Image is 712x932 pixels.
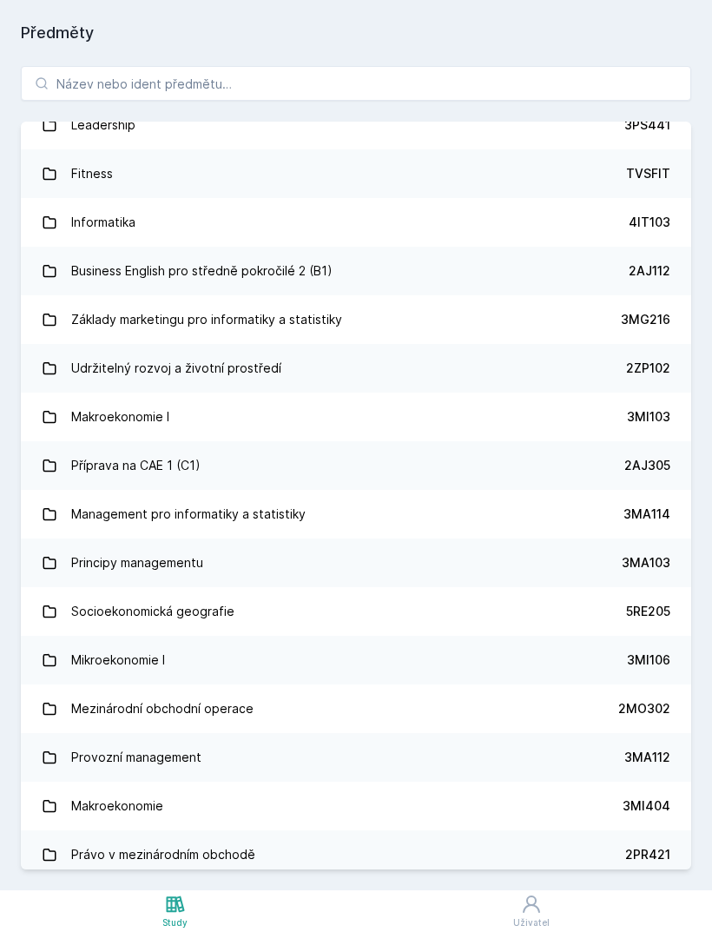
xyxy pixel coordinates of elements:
div: Základy marketingu pro informatiky a statistiky [71,302,342,337]
div: Udržitelný rozvoj a životní prostředí [71,351,281,386]
div: Makroekonomie I [71,400,169,434]
div: Informatika [71,205,135,240]
div: 2AJ112 [629,262,670,280]
div: Právo v mezinárodním obchodě [71,837,255,872]
a: Mezinárodní obchodní operace 2MO302 [21,684,691,733]
a: Makroekonomie 3MI404 [21,782,691,830]
a: Provozní management 3MA112 [21,733,691,782]
a: Business English pro středně pokročilé 2 (B1) 2AJ112 [21,247,691,295]
div: 3MI404 [623,797,670,815]
div: Leadership [71,108,135,142]
div: 4IT103 [629,214,670,231]
div: Provozní management [71,740,201,775]
div: Fitness [71,156,113,191]
div: 5RE205 [626,603,670,620]
div: 3MG216 [621,311,670,328]
input: Název nebo ident předmětu… [21,66,691,101]
div: Business English pro středně pokročilé 2 (B1) [71,254,333,288]
a: Socioekonomická geografie 5RE205 [21,587,691,636]
div: Management pro informatiky a statistiky [71,497,306,532]
a: Leadership 3PS441 [21,101,691,149]
div: 3MI106 [627,651,670,669]
a: Příprava na CAE 1 (C1) 2AJ305 [21,441,691,490]
a: Udržitelný rozvoj a životní prostředí 2ZP102 [21,344,691,393]
div: Socioekonomická geografie [71,594,234,629]
div: Study [162,916,188,929]
div: 2AJ305 [624,457,670,474]
div: Uživatel [513,916,550,929]
a: Informatika 4IT103 [21,198,691,247]
a: Fitness TVSFIT [21,149,691,198]
div: 2MO302 [618,700,670,717]
a: Právo v mezinárodním obchodě 2PR421 [21,830,691,879]
div: 2ZP102 [626,360,670,377]
a: Principy managementu 3MA103 [21,539,691,587]
h1: Předměty [21,21,691,45]
div: 3MI103 [627,408,670,426]
a: Mikroekonomie I 3MI106 [21,636,691,684]
div: Mezinárodní obchodní operace [71,691,254,726]
div: Principy managementu [71,545,203,580]
div: 3PS441 [624,116,670,134]
div: Mikroekonomie I [71,643,165,678]
div: Makroekonomie [71,789,163,823]
a: Makroekonomie I 3MI103 [21,393,691,441]
div: Příprava na CAE 1 (C1) [71,448,201,483]
a: Základy marketingu pro informatiky a statistiky 3MG216 [21,295,691,344]
div: 2PR421 [625,846,670,863]
div: TVSFIT [626,165,670,182]
a: Management pro informatiky a statistiky 3MA114 [21,490,691,539]
div: 3MA103 [622,554,670,572]
div: 3MA112 [624,749,670,766]
div: 3MA114 [623,506,670,523]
